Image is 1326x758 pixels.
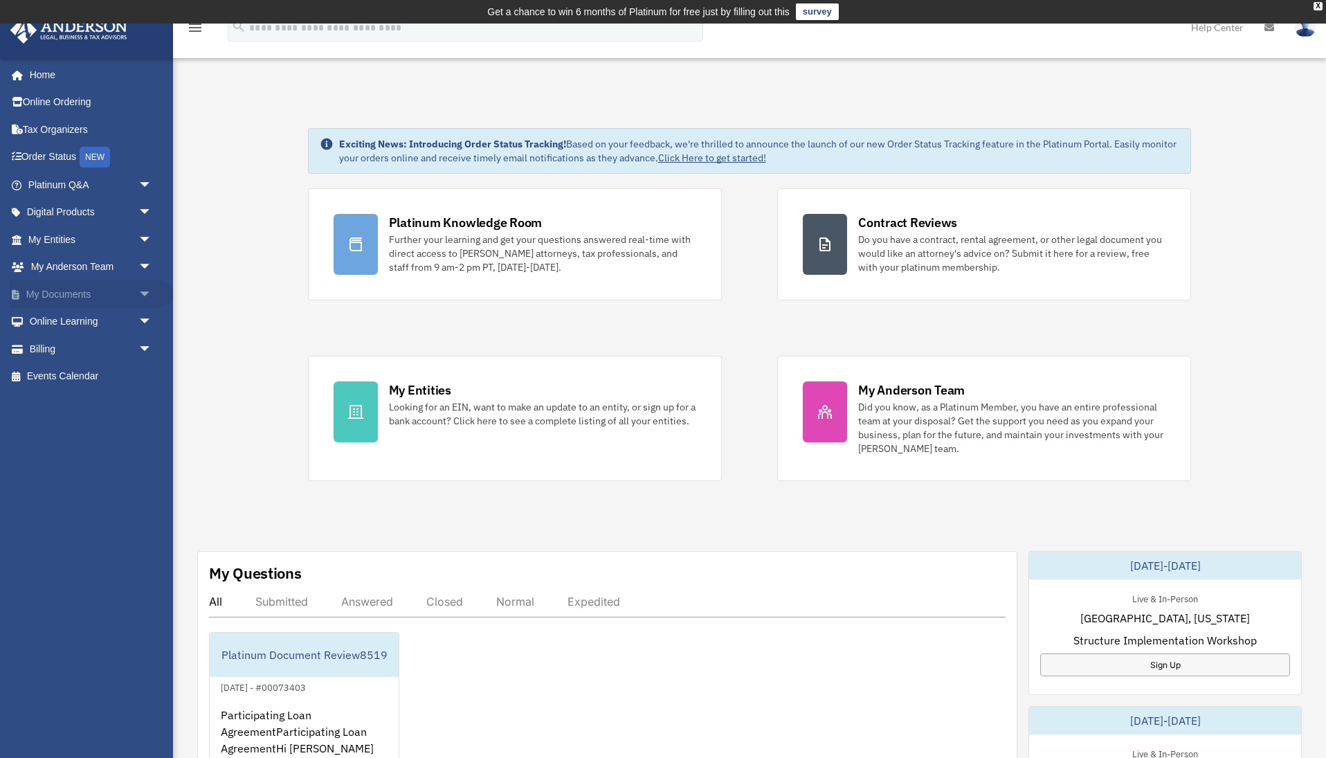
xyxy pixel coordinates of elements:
[858,381,965,399] div: My Anderson Team
[138,308,166,336] span: arrow_drop_down
[138,253,166,282] span: arrow_drop_down
[10,253,173,281] a: My Anderson Teamarrow_drop_down
[777,356,1191,481] a: My Anderson Team Did you know, as a Platinum Member, you have an entire professional team at your...
[487,3,790,20] div: Get a chance to win 6 months of Platinum for free just by filling out this
[389,381,451,399] div: My Entities
[10,280,173,308] a: My Documentsarrow_drop_down
[308,188,722,300] a: Platinum Knowledge Room Further your learning and get your questions answered real-time with dire...
[1121,590,1209,605] div: Live & In-Person
[1029,552,1301,579] div: [DATE]-[DATE]
[209,563,302,584] div: My Questions
[10,308,173,336] a: Online Learningarrow_drop_down
[1040,653,1290,676] a: Sign Up
[138,226,166,254] span: arrow_drop_down
[1073,632,1257,649] span: Structure Implementation Workshop
[1314,2,1323,10] div: close
[567,595,620,608] div: Expedited
[209,595,222,608] div: All
[80,147,110,168] div: NEW
[426,595,463,608] div: Closed
[138,280,166,309] span: arrow_drop_down
[138,199,166,227] span: arrow_drop_down
[138,335,166,363] span: arrow_drop_down
[10,335,173,363] a: Billingarrow_drop_down
[10,363,173,390] a: Events Calendar
[858,214,957,231] div: Contract Reviews
[187,24,203,36] a: menu
[210,679,317,694] div: [DATE] - #00073403
[1080,610,1250,626] span: [GEOGRAPHIC_DATA], [US_STATE]
[777,188,1191,300] a: Contract Reviews Do you have a contract, rental agreement, or other legal document you would like...
[339,137,1180,165] div: Based on your feedback, we're thrilled to announce the launch of our new Order Status Tracking fe...
[10,171,173,199] a: Platinum Q&Aarrow_drop_down
[187,19,203,36] i: menu
[10,143,173,172] a: Order StatusNEW
[496,595,534,608] div: Normal
[1029,707,1301,734] div: [DATE]-[DATE]
[389,400,696,428] div: Looking for an EIN, want to make an update to an entity, or sign up for a bank account? Click her...
[858,233,1165,274] div: Do you have a contract, rental agreement, or other legal document you would like an attorney's ad...
[138,171,166,199] span: arrow_drop_down
[10,89,173,116] a: Online Ordering
[6,17,131,44] img: Anderson Advisors Platinum Portal
[10,116,173,143] a: Tax Organizers
[341,595,393,608] div: Answered
[1295,17,1316,37] img: User Pic
[339,138,566,150] strong: Exciting News: Introducing Order Status Tracking!
[858,400,1165,455] div: Did you know, as a Platinum Member, you have an entire professional team at your disposal? Get th...
[308,356,722,481] a: My Entities Looking for an EIN, want to make an update to an entity, or sign up for a bank accoun...
[389,233,696,274] div: Further your learning and get your questions answered real-time with direct access to [PERSON_NAM...
[10,199,173,226] a: Digital Productsarrow_drop_down
[10,61,166,89] a: Home
[231,19,246,34] i: search
[10,226,173,253] a: My Entitiesarrow_drop_down
[658,152,766,164] a: Click Here to get started!
[255,595,308,608] div: Submitted
[210,633,399,677] div: Platinum Document Review8519
[796,3,839,20] a: survey
[389,214,543,231] div: Platinum Knowledge Room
